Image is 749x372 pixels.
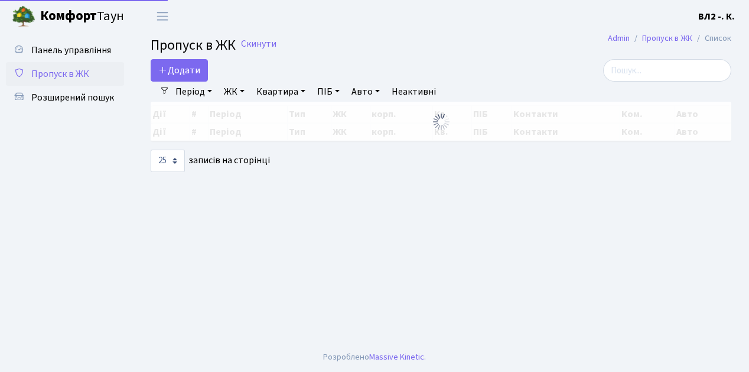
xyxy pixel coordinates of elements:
[31,44,111,57] span: Панель управління
[6,62,124,86] a: Пропуск в ЖК
[148,7,177,26] button: Переключити навігацію
[171,82,217,102] a: Період
[158,64,200,77] span: Додати
[6,38,124,62] a: Панель управління
[40,7,124,27] span: Таун
[241,38,276,50] a: Скинути
[432,112,451,131] img: Обробка...
[252,82,310,102] a: Квартира
[151,59,208,82] a: Додати
[698,10,735,23] b: ВЛ2 -. К.
[151,150,270,172] label: записів на сторінці
[323,351,426,364] div: Розроблено .
[608,32,630,44] a: Admin
[369,351,424,363] a: Massive Kinetic
[151,150,185,172] select: записів на сторінці
[387,82,441,102] a: Неактивні
[698,9,735,24] a: ВЛ2 -. К.
[40,7,97,25] b: Комфорт
[642,32,692,44] a: Пропуск в ЖК
[219,82,249,102] a: ЖК
[603,59,731,82] input: Пошук...
[31,91,114,104] span: Розширений пошук
[6,86,124,109] a: Розширений пошук
[692,32,731,45] li: Список
[347,82,385,102] a: Авто
[31,67,89,80] span: Пропуск в ЖК
[151,35,236,56] span: Пропуск в ЖК
[312,82,344,102] a: ПІБ
[12,5,35,28] img: logo.png
[590,26,749,51] nav: breadcrumb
